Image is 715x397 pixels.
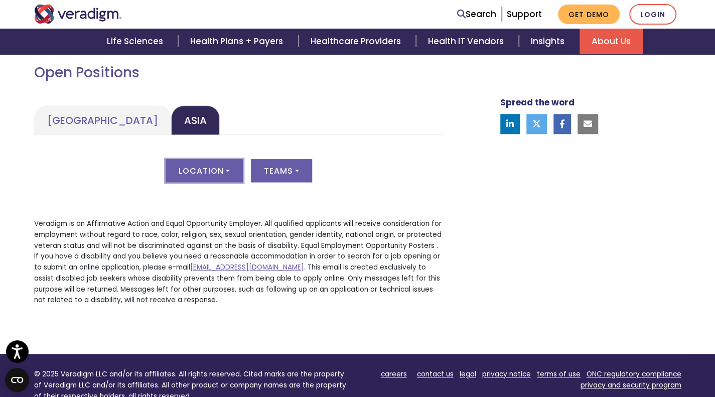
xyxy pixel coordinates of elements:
a: contact us [417,369,454,379]
img: Veradigm logo [34,5,122,24]
h2: Open Positions [34,64,444,81]
a: legal [460,369,476,379]
a: Insights [519,29,580,54]
a: [EMAIL_ADDRESS][DOMAIN_NAME] [190,262,304,272]
a: terms of use [537,369,581,379]
a: [GEOGRAPHIC_DATA] [34,105,171,135]
a: Life Sciences [95,29,178,54]
a: careers [381,369,407,379]
a: Support [507,8,542,20]
p: Veradigm is an Affirmative Action and Equal Opportunity Employer. All qualified applicants will r... [34,218,444,306]
a: ONC regulatory compliance [587,369,681,379]
button: Location [166,159,243,182]
a: Login [629,4,676,25]
a: Health IT Vendors [416,29,519,54]
a: Asia [171,105,220,135]
strong: Spread the word [500,96,575,108]
a: Healthcare Providers [299,29,416,54]
a: privacy and security program [581,380,681,390]
a: Get Demo [558,5,620,24]
a: About Us [580,29,643,54]
button: Teams [251,159,312,182]
a: Health Plans + Payers [178,29,298,54]
a: privacy notice [482,369,531,379]
a: Search [457,8,496,21]
button: Open CMP widget [5,368,29,392]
